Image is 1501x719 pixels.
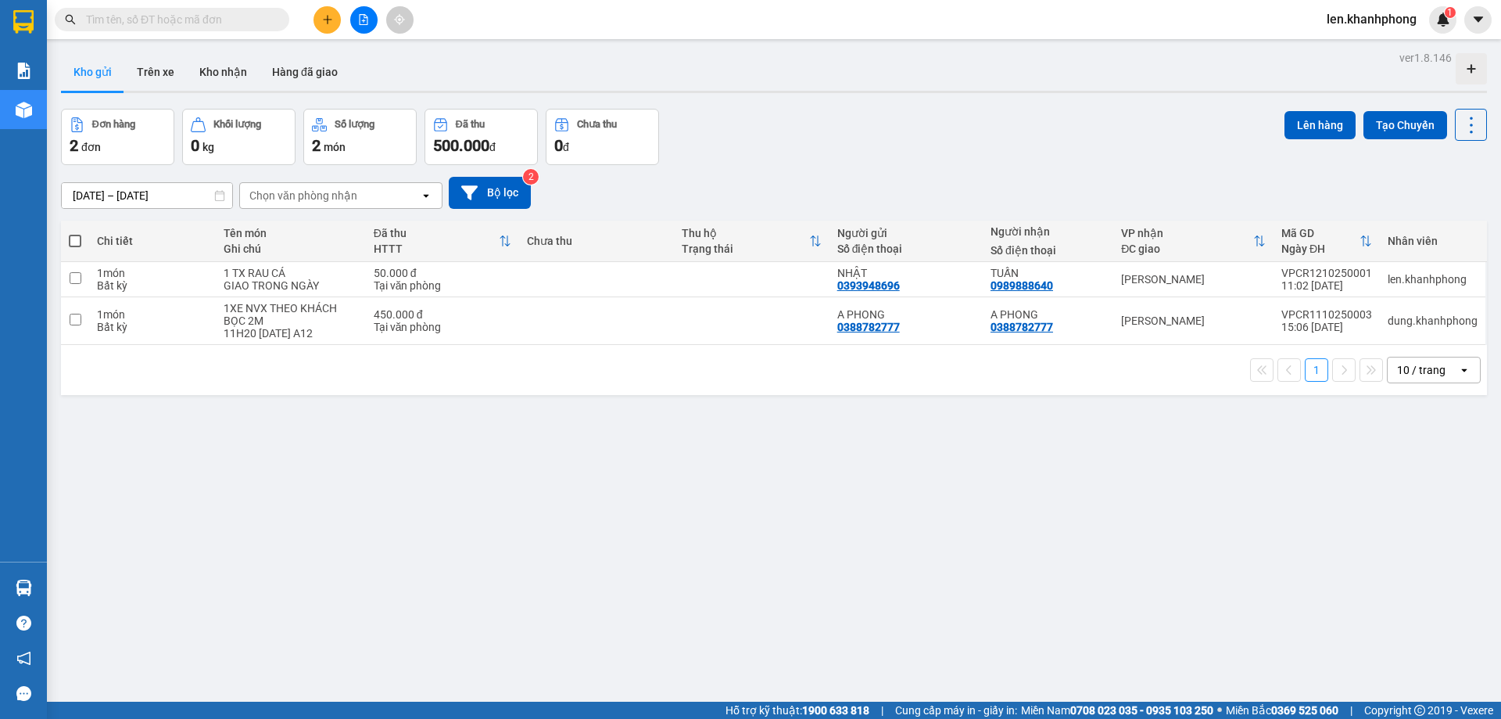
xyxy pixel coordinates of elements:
[1281,267,1372,279] div: VPCR1210250001
[16,63,32,79] img: solution-icon
[1363,111,1447,139] button: Tạo Chuyến
[1281,227,1359,239] div: Mã GD
[1388,273,1478,286] div: len.khanhphong
[1121,315,1266,327] div: [PERSON_NAME]
[1445,7,1456,18] sup: 1
[837,321,900,333] div: 0388782777
[895,702,1017,719] span: Cung cấp máy in - giấy in:
[224,327,358,340] div: 11H20 NGÀY 12/10 A12
[213,119,261,130] div: Khối lượng
[65,14,76,25] span: search
[1274,221,1380,262] th: Toggle SortBy
[61,109,174,165] button: Đơn hàng2đơn
[303,109,417,165] button: Số lượng2món
[1217,707,1222,714] span: ⚪️
[577,119,617,130] div: Chưa thu
[187,53,260,91] button: Kho nhận
[394,14,405,25] span: aim
[322,14,333,25] span: plus
[13,10,34,34] img: logo-vxr
[358,14,369,25] span: file-add
[991,321,1053,333] div: 0388782777
[1281,321,1372,333] div: 15:06 [DATE]
[837,243,975,255] div: Số điện thoại
[425,109,538,165] button: Đã thu500.000đ
[1305,358,1328,382] button: 1
[527,235,666,247] div: Chưa thu
[837,279,900,292] div: 0393948696
[991,308,1105,321] div: A PHONG
[374,267,511,279] div: 50.000 đ
[456,119,485,130] div: Đã thu
[837,227,975,239] div: Người gửi
[1471,13,1485,27] span: caret-down
[312,136,321,155] span: 2
[1121,227,1253,239] div: VP nhận
[991,244,1105,257] div: Số điện thoại
[202,141,214,153] span: kg
[224,243,358,255] div: Ghi chú
[374,227,499,239] div: Đã thu
[313,6,341,34] button: plus
[366,221,519,262] th: Toggle SortBy
[224,302,358,327] div: 1XE NVX THEO KHÁCH BỌC 2M
[837,308,975,321] div: A PHONG
[1447,7,1453,18] span: 1
[224,279,358,292] div: GIAO TRONG NGÀY
[991,225,1105,238] div: Người nhận
[16,686,31,701] span: message
[682,243,808,255] div: Trạng thái
[1121,243,1253,255] div: ĐC giao
[97,235,207,247] div: Chi tiết
[1284,111,1356,139] button: Lên hàng
[374,321,511,333] div: Tại văn phòng
[16,651,31,666] span: notification
[182,109,296,165] button: Khối lượng0kg
[523,169,539,185] sup: 2
[802,704,869,717] strong: 1900 633 818
[86,11,270,28] input: Tìm tên, số ĐT hoặc mã đơn
[554,136,563,155] span: 0
[420,189,432,202] svg: open
[1070,704,1213,717] strong: 0708 023 035 - 0935 103 250
[449,177,531,209] button: Bộ lọc
[489,141,496,153] span: đ
[1271,704,1338,717] strong: 0369 525 060
[350,6,378,34] button: file-add
[1281,308,1372,321] div: VPCR1110250003
[62,183,232,208] input: Select a date range.
[16,580,32,596] img: warehouse-icon
[97,308,207,321] div: 1 món
[1399,49,1452,67] div: ver 1.8.146
[1464,6,1492,34] button: caret-down
[97,279,207,292] div: Bất kỳ
[1436,13,1450,27] img: icon-new-feature
[881,702,883,719] span: |
[991,267,1105,279] div: TUẤN
[97,321,207,333] div: Bất kỳ
[61,53,124,91] button: Kho gửi
[324,141,346,153] span: món
[725,702,869,719] span: Hỗ trợ kỹ thuật:
[1121,273,1266,286] div: [PERSON_NAME]
[1226,702,1338,719] span: Miền Bắc
[682,227,808,239] div: Thu hộ
[991,279,1053,292] div: 0989888640
[1388,235,1478,247] div: Nhân viên
[563,141,569,153] span: đ
[224,267,358,279] div: 1 TX RAU CÁ
[374,279,511,292] div: Tại văn phòng
[374,308,511,321] div: 450.000 đ
[1414,705,1425,716] span: copyright
[674,221,829,262] th: Toggle SortBy
[224,227,358,239] div: Tên món
[97,267,207,279] div: 1 món
[837,267,975,279] div: NHẬT
[249,188,357,203] div: Chọn văn phòng nhận
[433,136,489,155] span: 500.000
[1113,221,1274,262] th: Toggle SortBy
[386,6,414,34] button: aim
[1458,364,1471,376] svg: open
[1281,243,1359,255] div: Ngày ĐH
[16,616,31,631] span: question-circle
